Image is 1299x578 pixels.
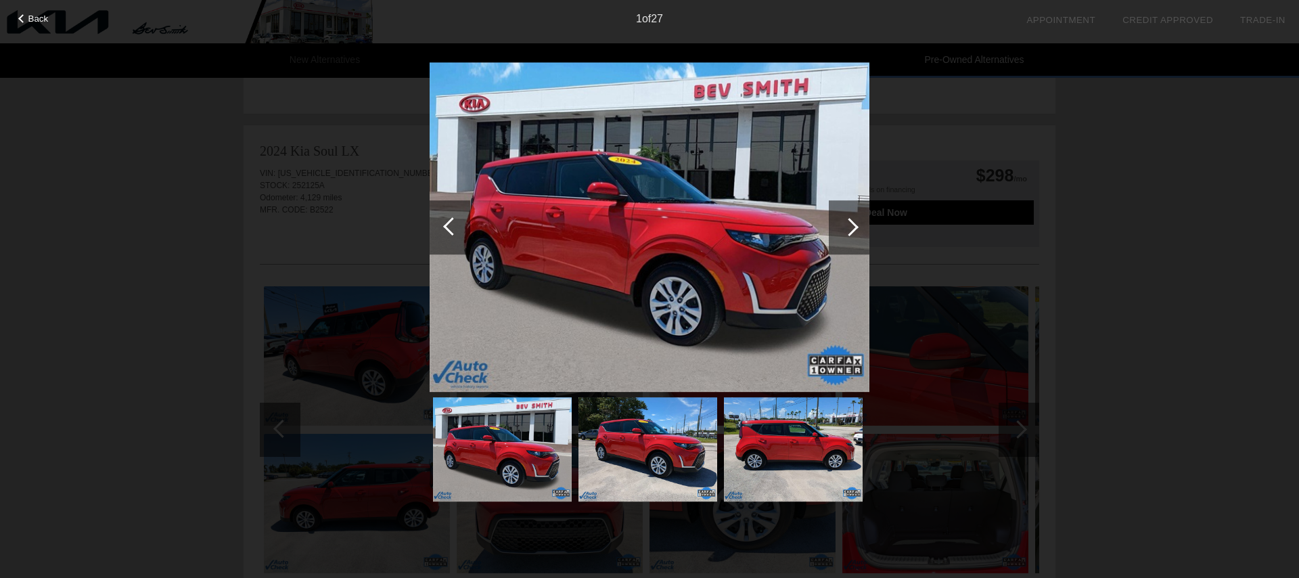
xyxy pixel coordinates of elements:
[433,397,572,502] img: image.aspx
[724,397,863,502] img: image.aspx
[578,397,717,502] img: image.aspx
[1122,15,1213,25] a: Credit Approved
[430,62,869,393] img: image.aspx
[1026,15,1095,25] a: Appointment
[636,13,642,24] span: 1
[651,13,663,24] span: 27
[28,14,49,24] span: Back
[1240,15,1285,25] a: Trade-In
